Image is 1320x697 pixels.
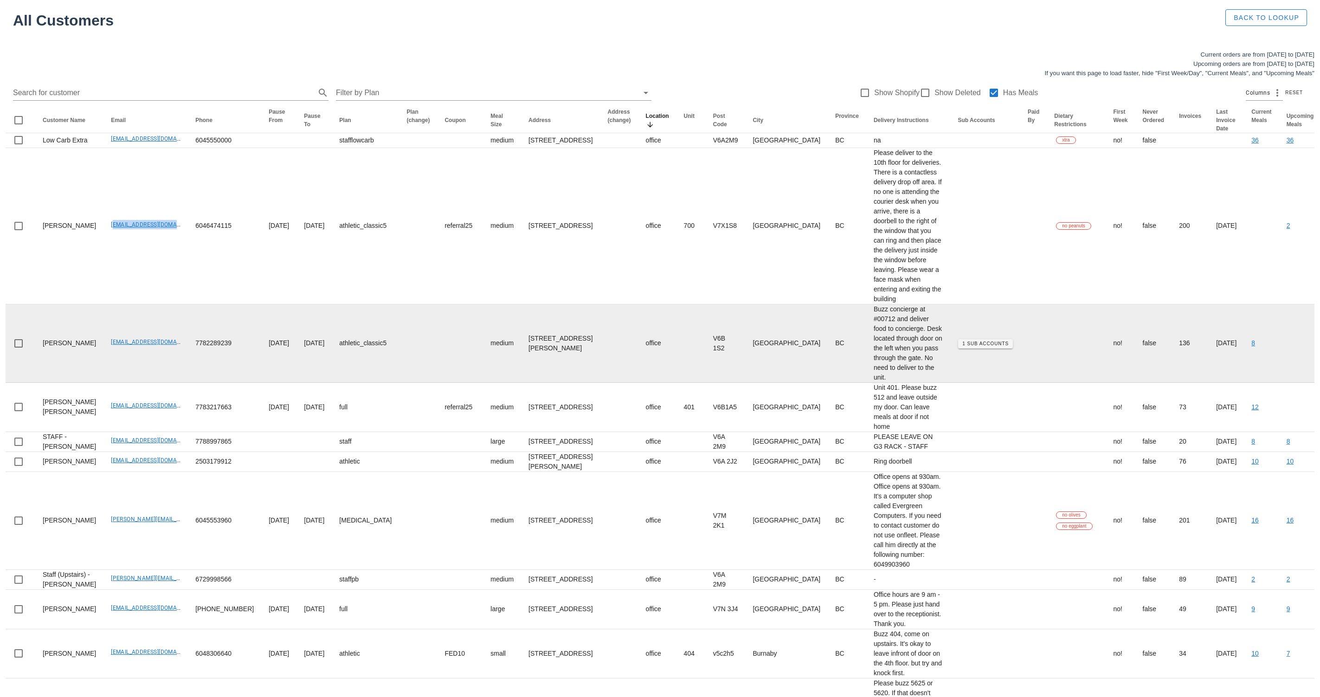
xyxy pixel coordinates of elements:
[1209,590,1244,629] td: [DATE]
[638,148,676,304] td: office
[521,133,600,148] td: [STREET_ADDRESS]
[35,590,103,629] td: [PERSON_NAME]
[1287,516,1294,524] a: 16
[296,304,332,383] td: [DATE]
[1106,148,1135,304] td: no!
[188,432,261,452] td: 7788997865
[1251,516,1259,524] a: 16
[706,148,746,304] td: V7X1S8
[638,570,676,590] td: office
[188,629,261,678] td: 6048306640
[521,108,600,133] th: Address: Not sorted. Activate to sort ascending.
[1287,575,1290,583] a: 2
[483,148,521,304] td: medium
[261,108,296,133] th: Pause From: Not sorted. Activate to sort ascending.
[638,472,676,570] td: office
[437,148,483,304] td: referral25
[43,117,85,123] span: Customer Name
[1285,90,1303,95] span: Reset
[1209,452,1244,472] td: [DATE]
[866,629,951,678] td: Buzz 404, come on upstairs. It's okay to leave infront of door on the 4th floor. but try and knoc...
[13,9,1089,32] h1: All Customers
[951,108,1020,133] th: Sub Accounts: Not sorted. Activate to sort ascending.
[1209,148,1244,304] td: [DATE]
[296,383,332,432] td: [DATE]
[35,432,103,452] td: STAFF - [PERSON_NAME]
[1251,403,1259,411] a: 12
[521,570,600,590] td: [STREET_ADDRESS]
[706,133,746,148] td: V6A2M9
[1135,432,1172,452] td: false
[1287,438,1290,445] a: 8
[188,148,261,304] td: 6046474115
[866,108,951,133] th: Delivery Instructions: Not sorted. Activate to sort ascending.
[1062,137,1070,143] span: xtra
[1172,590,1209,629] td: 49
[1225,9,1307,26] button: Back to Lookup
[1287,458,1294,465] a: 10
[1287,222,1290,229] a: 2
[261,629,296,678] td: [DATE]
[1251,605,1255,613] a: 9
[600,108,638,133] th: Address (change): Not sorted. Activate to sort ascending.
[1172,304,1209,383] td: 136
[676,629,706,678] td: 404
[828,432,866,452] td: BC
[866,472,951,570] td: Office opens at 930am. Office opens at 930am. It's a computer shop called Evergreen Computers. If...
[866,452,951,472] td: Ring doorbell
[188,472,261,570] td: 6045553960
[745,133,828,148] td: [GEOGRAPHIC_DATA]
[745,590,828,629] td: [GEOGRAPHIC_DATA]
[521,383,600,432] td: [STREET_ADDRESS]
[269,109,285,123] span: Pause From
[304,113,320,128] span: Pause To
[958,339,1013,348] button: 1 Sub Accounts
[828,108,866,133] th: Province: Not sorted. Activate to sort ascending.
[828,472,866,570] td: BC
[437,108,483,133] th: Coupon: Not sorted. Activate to sort ascending.
[111,117,126,123] span: Email
[706,383,746,432] td: V6B1A5
[1062,523,1086,529] span: no eggplant
[332,148,399,304] td: athletic_classic5
[745,432,828,452] td: [GEOGRAPHIC_DATA]
[332,304,399,383] td: athletic_classic5
[111,516,248,523] a: [PERSON_NAME][EMAIL_ADDRESS][DOMAIN_NAME]
[483,383,521,432] td: medium
[332,570,399,590] td: staffpb
[713,113,727,128] span: Post Code
[103,108,188,133] th: Email: Not sorted. Activate to sort ascending.
[1054,113,1086,128] span: Dietary Restrictions
[745,629,828,678] td: Burnaby
[111,575,293,581] a: [PERSON_NAME][EMAIL_ADDRESS][PERSON_NAME][DOMAIN_NAME]
[1287,136,1294,144] a: 36
[261,148,296,304] td: [DATE]
[261,304,296,383] td: [DATE]
[483,452,521,472] td: medium
[1106,570,1135,590] td: no!
[296,472,332,570] td: [DATE]
[1251,109,1271,123] span: Current Meals
[188,108,261,133] th: Phone: Not sorted. Activate to sort ascending.
[188,452,261,472] td: 2503179912
[296,629,332,678] td: [DATE]
[1209,629,1244,678] td: [DATE]
[1209,432,1244,452] td: [DATE]
[521,472,600,570] td: [STREET_ADDRESS]
[111,457,203,464] a: [EMAIL_ADDRESS][DOMAIN_NAME]
[745,452,828,472] td: [GEOGRAPHIC_DATA]
[483,108,521,133] th: Meal Size: Not sorted. Activate to sort ascending.
[638,590,676,629] td: office
[483,304,521,383] td: medium
[332,590,399,629] td: full
[483,133,521,148] td: medium
[638,108,676,133] th: Location: Sorted descending. Activate to remove sorting.
[1172,383,1209,432] td: 73
[1135,383,1172,432] td: false
[188,383,261,432] td: 7783217663
[111,402,203,409] a: [EMAIL_ADDRESS][DOMAIN_NAME]
[866,383,951,432] td: Unit 401. Please buzz 512 and leave outside my door. Can leave meals at door if not home
[35,148,103,304] td: [PERSON_NAME]
[676,148,706,304] td: 700
[332,452,399,472] td: athletic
